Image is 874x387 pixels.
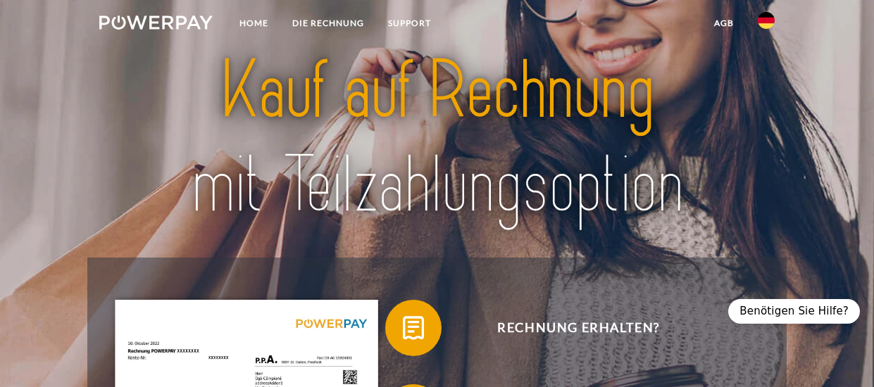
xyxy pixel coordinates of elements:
img: qb_bill.svg [396,310,431,345]
img: de [758,12,775,29]
img: title-powerpay_de.svg [132,39,742,237]
img: logo-powerpay-white.svg [99,15,213,30]
span: Rechnung erhalten? [406,300,751,356]
a: DIE RECHNUNG [280,11,376,36]
a: SUPPORT [376,11,443,36]
a: agb [702,11,746,36]
a: Home [227,11,280,36]
div: Benötigen Sie Hilfe? [728,299,860,324]
button: Rechnung erhalten? [385,300,751,356]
